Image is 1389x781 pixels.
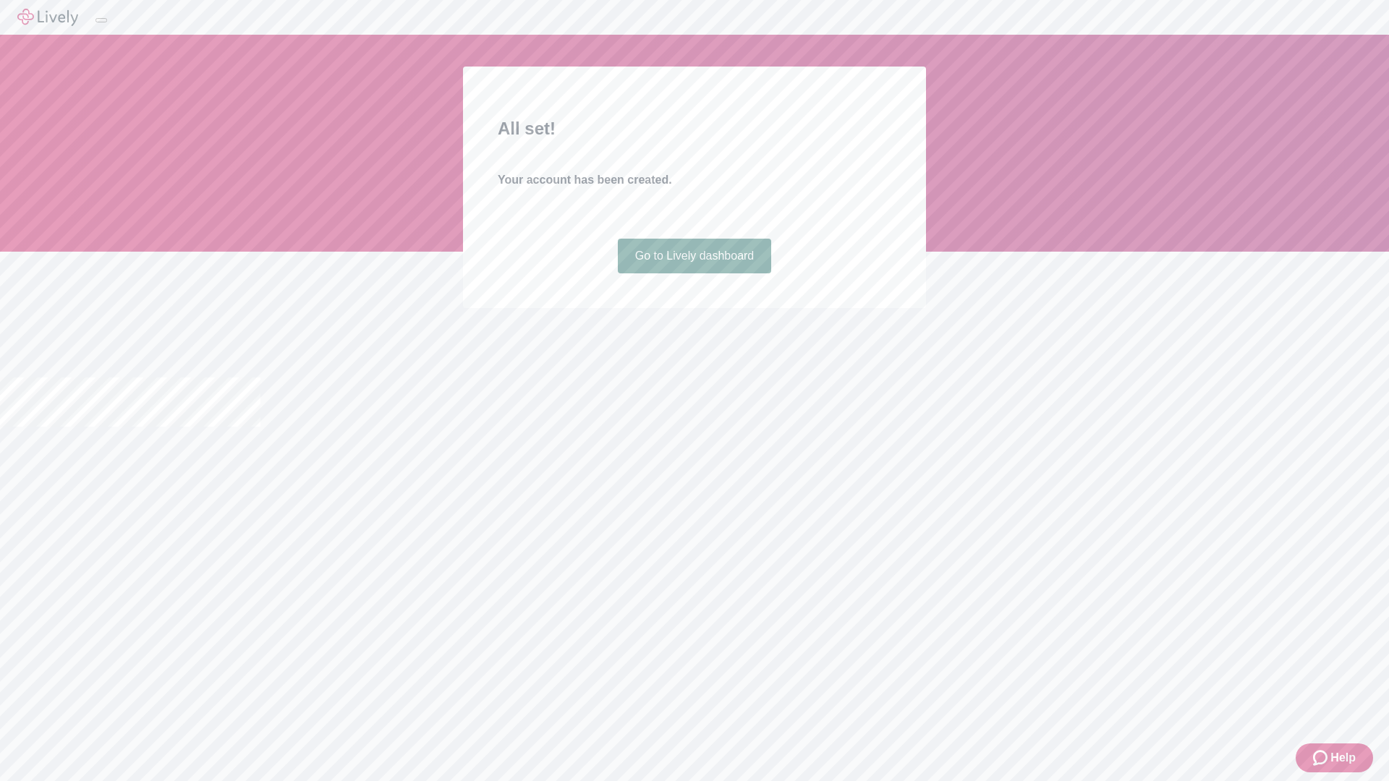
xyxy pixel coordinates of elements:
[498,116,891,142] h2: All set!
[17,9,78,26] img: Lively
[498,171,891,189] h4: Your account has been created.
[618,239,772,273] a: Go to Lively dashboard
[95,18,107,22] button: Log out
[1330,749,1356,767] span: Help
[1296,743,1373,772] button: Zendesk support iconHelp
[1313,749,1330,767] svg: Zendesk support icon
